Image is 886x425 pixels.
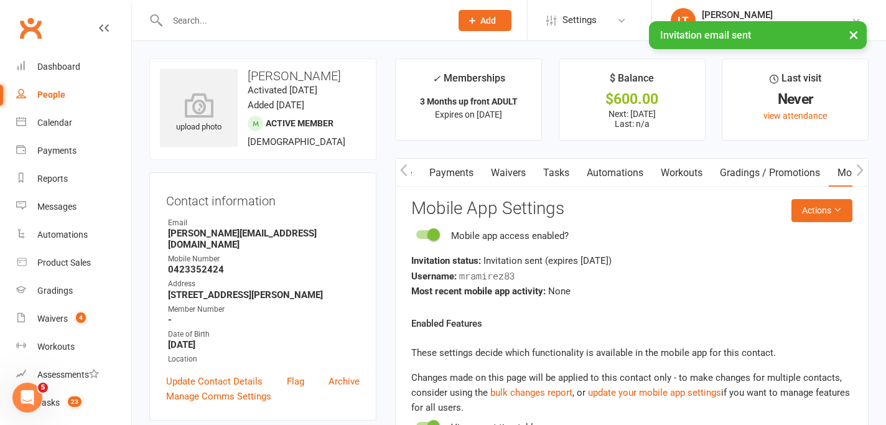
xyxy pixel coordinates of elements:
[37,398,60,408] div: Tasks
[421,159,482,187] a: Payments
[702,21,851,32] div: The Fight Centre [GEOGRAPHIC_DATA]
[248,85,317,96] time: Activated [DATE]
[702,9,851,21] div: [PERSON_NAME]
[16,81,131,109] a: People
[168,217,360,229] div: Email
[16,137,131,165] a: Payments
[12,383,42,413] iframe: Intercom live chat
[15,12,46,44] a: Clubworx
[37,314,68,324] div: Waivers
[734,93,857,106] div: Never
[411,253,852,268] div: Invitation sent
[578,159,652,187] a: Automations
[671,8,696,33] div: LT
[411,370,852,415] div: Changes made on this page will be applied to this contact only - to make changes for multiple con...
[791,199,852,222] button: Actions
[37,342,75,352] div: Workouts
[562,6,597,34] span: Settings
[16,305,131,333] a: Waivers 4
[545,255,612,266] span: (expires [DATE] )
[287,374,304,389] a: Flag
[68,396,82,407] span: 23
[16,53,131,81] a: Dashboard
[168,228,360,250] strong: [PERSON_NAME][EMAIL_ADDRESS][DOMAIN_NAME]
[16,165,131,193] a: Reports
[411,255,481,266] strong: Invitation status:
[164,12,442,29] input: Search...
[490,387,572,398] a: bulk changes report
[842,21,865,48] button: ×
[16,193,131,221] a: Messages
[548,286,571,297] span: None
[37,174,68,184] div: Reports
[435,110,502,119] span: Expires on [DATE]
[652,159,711,187] a: Workouts
[168,314,360,325] strong: -
[166,374,263,389] a: Update Contact Details
[411,199,852,218] h3: Mobile App Settings
[770,70,821,93] div: Last visit
[168,339,360,350] strong: [DATE]
[166,389,271,404] a: Manage Comms Settings
[16,333,131,361] a: Workouts
[168,253,360,265] div: Mobile Number
[16,249,131,277] a: Product Sales
[248,136,345,147] span: [DEMOGRAPHIC_DATA]
[266,118,333,128] span: Active member
[534,159,578,187] a: Tasks
[411,271,457,282] strong: Username:
[168,353,360,365] div: Location
[411,316,482,331] label: Enabled Features
[168,289,360,301] strong: [STREET_ADDRESS][PERSON_NAME]
[37,118,72,128] div: Calendar
[37,202,77,212] div: Messages
[168,264,360,275] strong: 0423352424
[432,73,441,85] i: ✓
[490,387,588,398] span: , or
[160,69,366,83] h3: [PERSON_NAME]
[37,286,73,296] div: Gradings
[482,159,534,187] a: Waivers
[160,93,238,134] div: upload photo
[37,370,99,380] div: Assessments
[451,228,569,243] div: Mobile app access enabled?
[16,277,131,305] a: Gradings
[16,221,131,249] a: Automations
[37,146,77,156] div: Payments
[420,96,518,106] strong: 3 Months up front ADULT
[459,269,515,282] span: mramirez83
[37,90,65,100] div: People
[763,111,827,121] a: view attendance
[248,100,304,111] time: Added [DATE]
[571,109,694,129] p: Next: [DATE] Last: n/a
[76,312,86,323] span: 4
[411,286,546,297] strong: Most recent mobile app activity:
[16,389,131,417] a: Tasks 23
[649,21,867,49] div: Invitation email sent
[432,70,505,93] div: Memberships
[37,258,91,268] div: Product Sales
[610,70,654,93] div: $ Balance
[168,304,360,315] div: Member Number
[711,159,829,187] a: Gradings / Promotions
[37,62,80,72] div: Dashboard
[16,109,131,137] a: Calendar
[411,345,852,360] p: These settings decide which functionality is available in the mobile app for this contact.
[38,383,48,393] span: 5
[168,278,360,290] div: Address
[37,230,88,240] div: Automations
[16,361,131,389] a: Assessments
[588,387,721,398] a: update your mobile app settings
[459,10,511,31] button: Add
[168,329,360,340] div: Date of Birth
[166,189,360,208] h3: Contact information
[480,16,496,26] span: Add
[329,374,360,389] a: Archive
[571,93,694,106] div: $600.00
